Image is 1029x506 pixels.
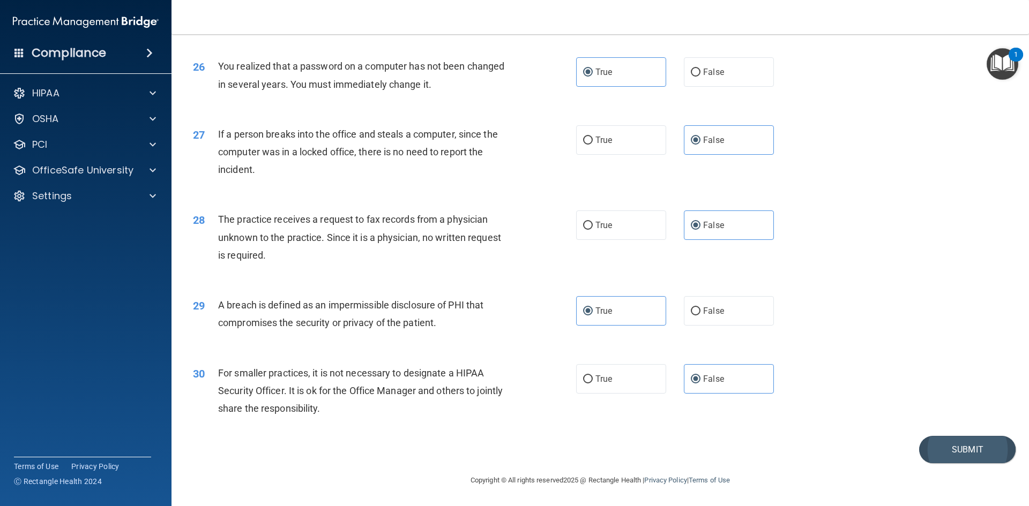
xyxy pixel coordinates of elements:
[218,214,501,260] span: The practice receives a request to fax records from a physician unknown to the practice. Since it...
[595,220,612,230] span: True
[32,112,59,125] p: OSHA
[32,46,106,61] h4: Compliance
[583,69,593,77] input: True
[691,375,700,383] input: False
[703,135,724,145] span: False
[193,214,205,226] span: 28
[703,220,724,230] span: False
[13,112,156,125] a: OSHA
[193,299,205,312] span: 29
[32,138,47,151] p: PCI
[595,67,612,77] span: True
[644,476,687,484] a: Privacy Policy
[13,11,159,33] img: PMB logo
[71,461,120,472] a: Privacy Policy
[583,375,593,383] input: True
[703,374,724,384] span: False
[218,299,483,328] span: A breach is defined as an impermissible disclosure of PHI that compromises the security or privac...
[691,307,700,315] input: False
[691,222,700,230] input: False
[1014,55,1018,69] div: 1
[14,461,58,472] a: Terms of Use
[32,190,72,202] p: Settings
[32,164,133,177] p: OfficeSafe University
[583,307,593,315] input: True
[218,367,503,414] span: For smaller practices, it is not necessary to designate a HIPAA Security Officer. It is ok for th...
[193,129,205,141] span: 27
[13,87,156,100] a: HIPAA
[13,138,156,151] a: PCI
[218,61,504,89] span: You realized that a password on a computer has not been changed in several years. You must immedi...
[32,87,59,100] p: HIPAA
[595,135,612,145] span: True
[218,129,498,175] span: If a person breaks into the office and steals a computer, since the computer was in a locked offi...
[405,463,796,497] div: Copyright © All rights reserved 2025 @ Rectangle Health | |
[13,164,156,177] a: OfficeSafe University
[691,69,700,77] input: False
[919,436,1016,463] button: Submit
[703,306,724,316] span: False
[14,476,102,487] span: Ⓒ Rectangle Health 2024
[689,476,730,484] a: Terms of Use
[583,222,593,230] input: True
[13,190,156,202] a: Settings
[193,61,205,73] span: 26
[987,48,1018,80] button: Open Resource Center, 1 new notification
[595,306,612,316] span: True
[691,137,700,145] input: False
[703,67,724,77] span: False
[193,367,205,380] span: 30
[595,374,612,384] span: True
[583,137,593,145] input: True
